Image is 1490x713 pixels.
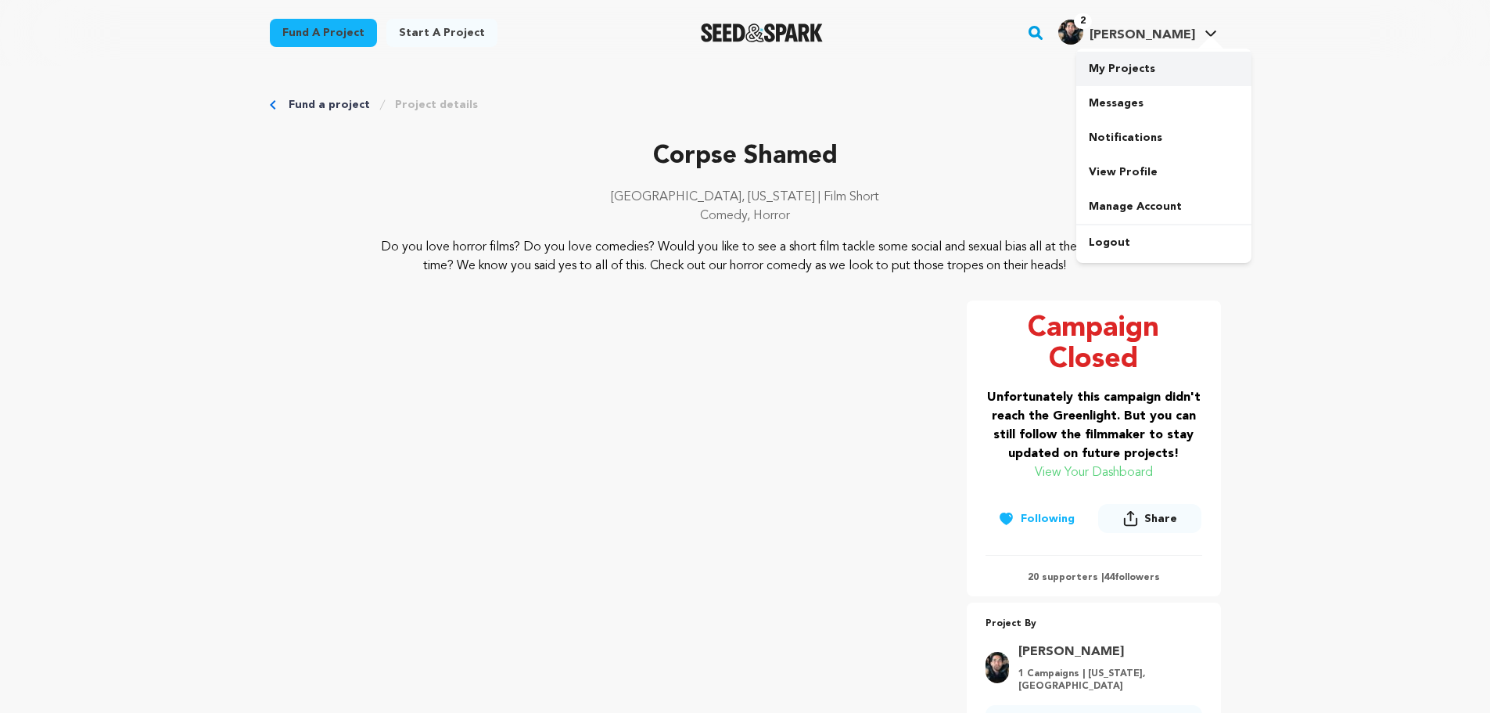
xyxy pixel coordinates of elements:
[270,188,1221,207] p: [GEOGRAPHIC_DATA], [US_STATE] | Film Short
[1018,643,1193,661] a: Goto Rey Ramirez profile
[1055,16,1220,45] a: Rey R.'s Profile
[1090,29,1195,41] span: [PERSON_NAME]
[1076,121,1251,155] a: Notifications
[1076,155,1251,189] a: View Profile
[1076,52,1251,86] a: My Projects
[1058,20,1083,45] img: IMG_0221.jpg
[1074,13,1092,29] span: 2
[270,138,1221,175] p: Corpse Shamed
[986,615,1202,633] p: Project By
[1104,573,1115,582] span: 44
[1058,20,1195,45] div: Rey R.'s Profile
[1018,668,1193,693] p: 1 Campaigns | [US_STATE], [GEOGRAPHIC_DATA]
[270,19,377,47] a: Fund a project
[1098,504,1201,539] span: Share
[270,207,1221,225] p: Comedy, Horror
[701,23,824,42] a: Seed&Spark Homepage
[386,19,497,47] a: Start a project
[986,571,1202,584] p: 20 supporters | followers
[1076,86,1251,121] a: Messages
[986,652,1009,683] img: IMG_0221.jpg
[1144,511,1177,527] span: Share
[395,97,478,113] a: Project details
[1076,189,1251,224] a: Manage Account
[986,505,1087,533] button: Following
[701,23,824,42] img: Seed&Spark Logo Dark Mode
[270,97,1221,113] div: Breadcrumb
[364,238,1126,275] p: Do you love horror films? Do you love comedies? Would you like to see a short film tackle some so...
[1076,225,1251,260] a: Logout
[986,388,1202,463] h3: Unfortunately this campaign didn't reach the Greenlight. But you can still follow the filmmaker t...
[1098,504,1201,533] button: Share
[289,97,370,113] a: Fund a project
[1035,466,1153,479] a: View Your Dashboard
[1055,16,1220,49] span: Rey R.'s Profile
[986,313,1202,376] p: Campaign Closed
